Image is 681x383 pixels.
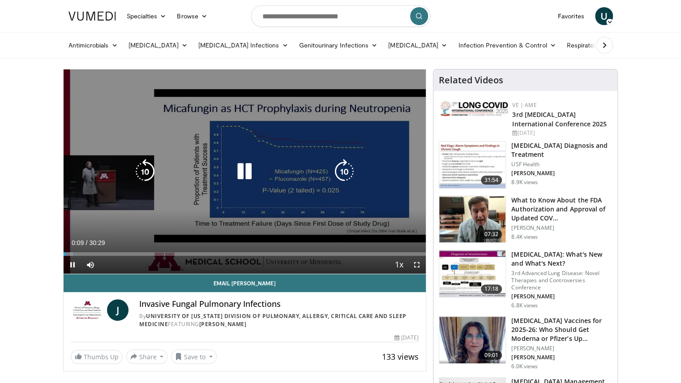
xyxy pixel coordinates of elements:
[63,36,123,54] a: Antimicrobials
[511,270,612,291] p: 3rd Advanced Lung Disease: Novel Therapies and Controversies Conference
[383,36,453,54] a: [MEDICAL_DATA]
[481,284,502,293] span: 17:18
[171,7,213,25] a: Browse
[126,349,168,364] button: Share
[439,250,612,309] a: 17:18 [MEDICAL_DATA]: What's New and What's Next? 3rd Advanced Lung Disease: Novel Therapies and ...
[595,7,613,25] a: U
[81,256,99,274] button: Mute
[481,230,502,239] span: 07:32
[439,141,612,189] a: 31:54 [MEDICAL_DATA] Diagnosis and Treatment USF Health [PERSON_NAME] 8.9K views
[511,233,538,241] p: 8.4K views
[71,299,104,321] img: University of Minnesota Division of Pulmonary, Allergy, Critical Care and Sleep Medicine
[511,316,612,343] h3: [MEDICAL_DATA] Vaccines for 2025-26: Who Should Get Moderna or Pfizer’s Up…
[293,36,383,54] a: Genitourinary Infections
[561,36,644,54] a: Respiratory Infections
[511,302,538,309] p: 6.8K views
[512,101,536,109] a: VE | AME
[139,312,406,328] a: University of [US_STATE] Division of Pulmonary, Allergy, Critical Care and Sleep Medicine
[71,350,123,364] a: Thumbs Up
[394,334,419,342] div: [DATE]
[439,75,503,86] h4: Related Videos
[511,141,612,159] h3: [MEDICAL_DATA] Diagnosis and Treatment
[439,142,505,188] img: 912d4c0c-18df-4adc-aa60-24f51820003e.150x105_q85_crop-smart_upscale.jpg
[439,196,505,243] img: a1e50555-b2fd-4845-bfdc-3eac51376964.150x105_q85_crop-smart_upscale.jpg
[439,317,505,363] img: 4e370bb1-17f0-4657-a42f-9b995da70d2f.png.150x105_q85_crop-smart_upscale.png
[439,316,612,370] a: 09:01 [MEDICAL_DATA] Vaccines for 2025-26: Who Should Get Moderna or Pfizer’s Up… [PERSON_NAME] [...
[64,274,426,292] a: Email [PERSON_NAME]
[439,196,612,243] a: 07:32 What to Know About the FDA Authorization and Approval of Updated COV… [PERSON_NAME] 8.4K views
[511,354,612,361] p: [PERSON_NAME]
[123,36,193,54] a: [MEDICAL_DATA]
[553,7,590,25] a: Favorites
[171,349,217,364] button: Save to
[511,224,612,232] p: [PERSON_NAME]
[511,293,612,300] p: [PERSON_NAME]
[89,239,105,246] span: 30:29
[511,170,612,177] p: [PERSON_NAME]
[441,101,508,116] img: a2792a71-925c-4fc2-b8ef-8d1b21aec2f7.png.150x105_q85_autocrop_double_scale_upscale_version-0.2.jpg
[64,252,426,256] div: Progress Bar
[199,320,247,328] a: [PERSON_NAME]
[382,351,419,362] span: 133 views
[390,256,408,274] button: Playback Rate
[107,299,128,321] a: J
[511,250,612,268] h3: [MEDICAL_DATA]: What's New and What's Next?
[139,299,419,309] h4: Invasive Fungal Pulmonary Infections
[86,239,88,246] span: /
[453,36,561,54] a: Infection Prevention & Control
[511,345,612,352] p: [PERSON_NAME]
[511,196,612,223] h3: What to Know About the FDA Authorization and Approval of Updated COV…
[511,161,612,168] p: USF Health
[512,110,607,128] a: 3rd [MEDICAL_DATA] International Conference 2025
[251,5,430,27] input: Search topics, interventions
[408,256,426,274] button: Fullscreen
[139,312,419,328] div: By FEATURING
[439,250,505,297] img: 8723abe7-f9a9-4f6c-9b26-6bd057632cd6.150x105_q85_crop-smart_upscale.jpg
[69,12,116,21] img: VuMedi Logo
[511,179,538,186] p: 8.9K views
[72,239,84,246] span: 0:09
[121,7,172,25] a: Specialties
[511,363,538,370] p: 6.0K views
[64,256,81,274] button: Pause
[481,176,502,185] span: 31:54
[193,36,294,54] a: [MEDICAL_DATA] Infections
[512,129,610,137] div: [DATE]
[481,351,502,360] span: 09:01
[64,69,426,274] video-js: Video Player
